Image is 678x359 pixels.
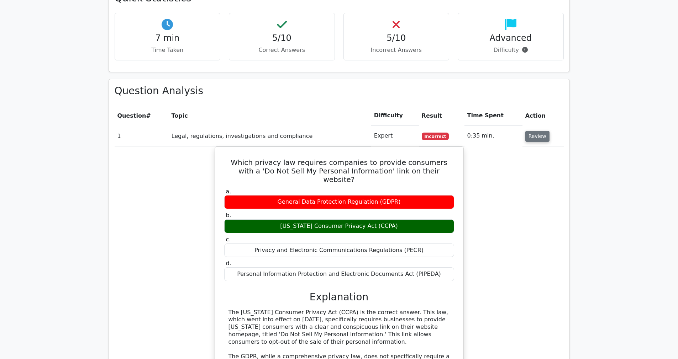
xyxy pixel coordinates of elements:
[117,112,146,119] span: Question
[226,188,231,195] span: a.
[224,267,454,281] div: Personal Information Protection and Electronic Documents Act (PIPEDA)
[121,46,215,54] p: Time Taken
[115,106,169,126] th: #
[464,126,522,146] td: 0:35 min.
[226,212,231,219] span: b.
[371,126,419,146] td: Expert
[226,236,231,243] span: c.
[226,260,231,267] span: d.
[115,85,564,97] h3: Question Analysis
[115,126,169,146] td: 1
[371,106,419,126] th: Difficulty
[525,131,550,142] button: Review
[419,106,464,126] th: Result
[228,291,450,303] h3: Explanation
[235,46,329,54] p: Correct Answers
[349,33,443,43] h4: 5/10
[169,106,371,126] th: Topic
[522,106,564,126] th: Action
[464,33,558,43] h4: Advanced
[464,106,522,126] th: Time Spent
[224,195,454,209] div: General Data Protection Regulation (GDPR)
[224,219,454,233] div: [US_STATE] Consumer Privacy Act (CCPA)
[224,243,454,257] div: Privacy and Electronic Communications Regulations (PECR)
[349,46,443,54] p: Incorrect Answers
[224,158,455,184] h5: Which privacy law requires companies to provide consumers with a 'Do Not Sell My Personal Informa...
[169,126,371,146] td: Legal, regulations, investigations and compliance
[422,133,449,140] span: Incorrect
[121,33,215,43] h4: 7 min
[235,33,329,43] h4: 5/10
[464,46,558,54] p: Difficulty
